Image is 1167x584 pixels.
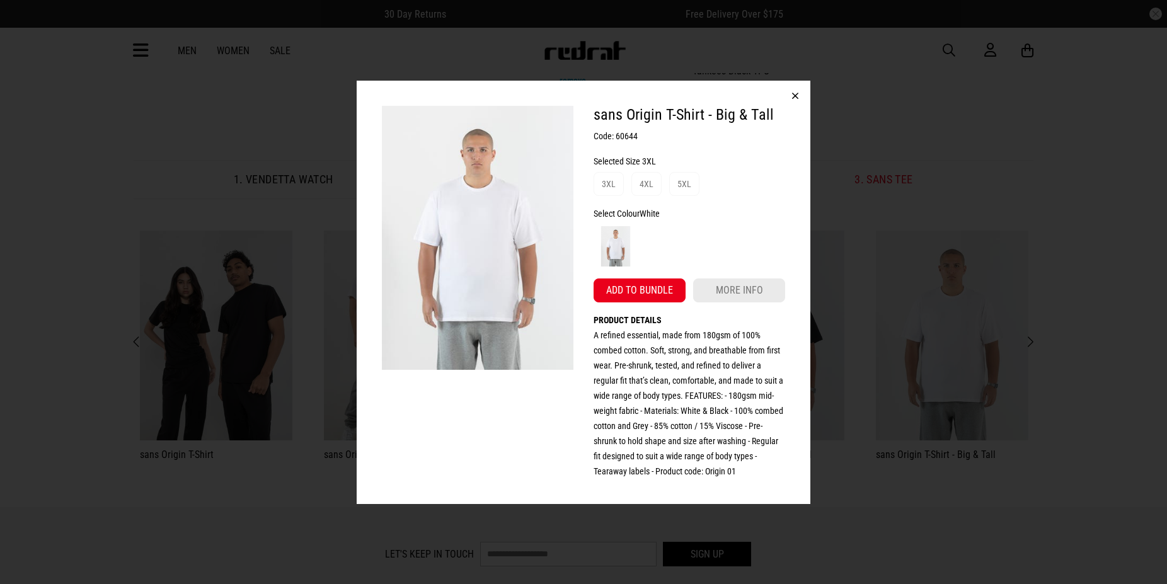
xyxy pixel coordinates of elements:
div: 4XL [640,176,653,192]
h4: Product details [594,312,785,328]
a: More info [693,278,785,302]
span: White [640,209,660,219]
h3: Code: 60644 [594,129,785,144]
p: A refined essential, made from 180gsm of 100% combed cotton. Soft, strong, and breathable from fi... [594,328,785,479]
h2: sans Origin T-Shirt - Big & Tall [594,106,785,123]
button: Open LiveChat chat widget [10,5,48,43]
button: Add to bundle [594,278,686,302]
div: Select Colour [594,206,785,221]
div: 3XL [602,176,616,192]
span: 3XL [642,156,656,166]
img: White [595,226,636,266]
img: Sans Origin T-shirt - Big & Tall in White [382,106,573,370]
div: 5XL [677,176,691,192]
div: Selected Size [594,154,785,169]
